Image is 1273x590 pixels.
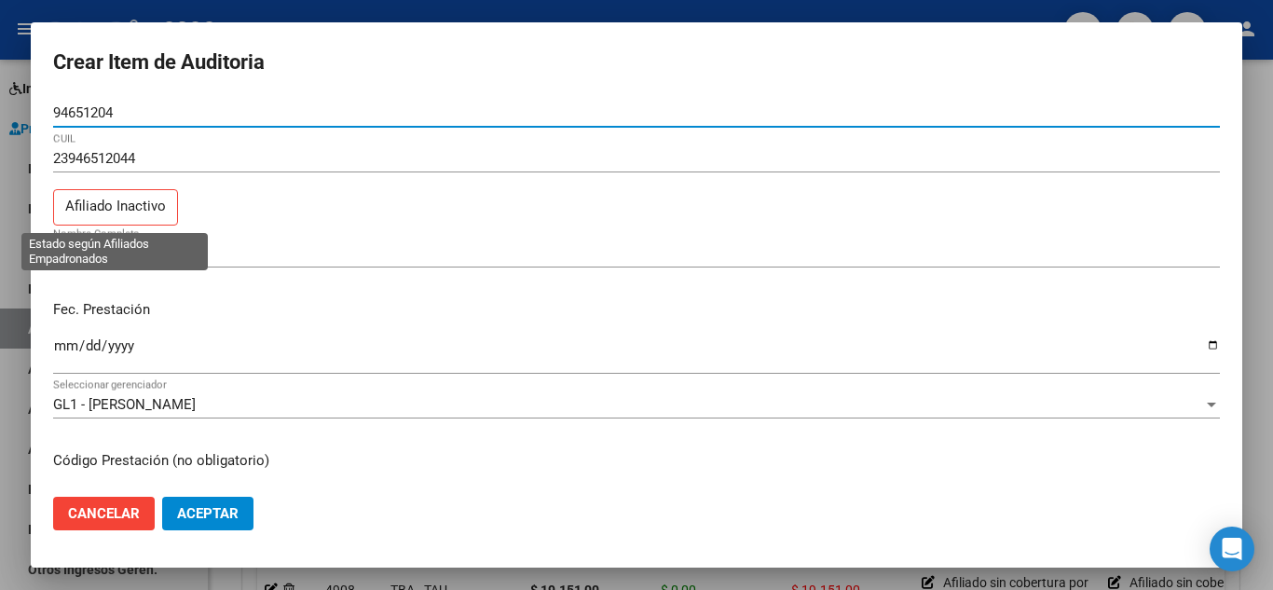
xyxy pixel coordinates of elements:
button: Aceptar [162,497,253,530]
button: Cancelar [53,497,155,530]
p: Fec. Prestación [53,299,1220,321]
span: Aceptar [177,505,239,522]
span: Cancelar [68,505,140,522]
span: GL1 - [PERSON_NAME] [53,396,196,413]
h2: Crear Item de Auditoria [53,45,1220,80]
div: Open Intercom Messenger [1210,527,1254,571]
p: Afiliado Inactivo [53,189,178,226]
p: Código Prestación (no obligatorio) [53,450,1220,472]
